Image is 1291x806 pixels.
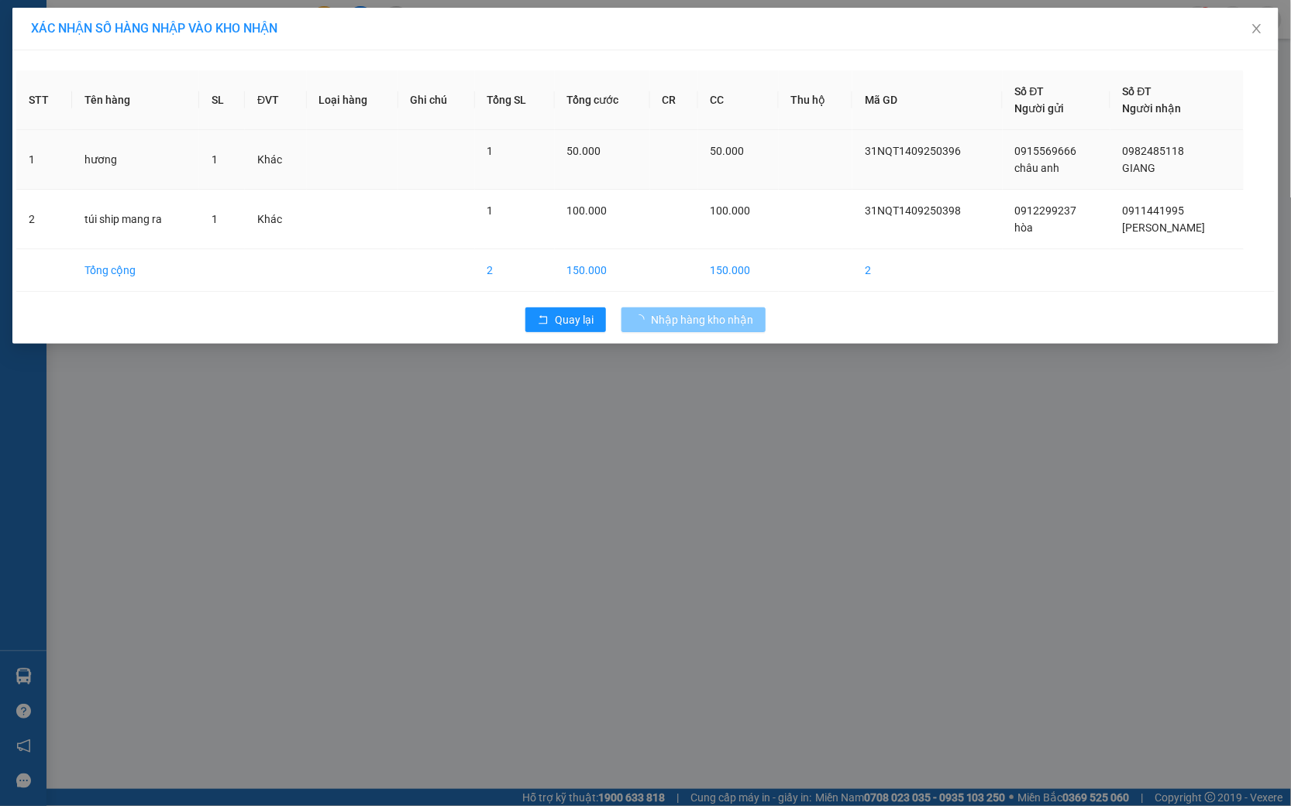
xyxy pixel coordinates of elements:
[487,145,494,157] span: 1
[1015,145,1077,157] span: 0915569666
[398,70,475,130] th: Ghi chú
[525,307,606,332] button: rollbackQuay lại
[1015,162,1060,174] span: châu anh
[852,249,1003,292] td: 2
[307,70,398,130] th: Loại hàng
[555,249,650,292] td: 150.000
[212,153,218,166] span: 1
[651,311,753,328] span: Nhập hàng kho nhận
[245,130,306,190] td: Khác
[1123,204,1185,217] span: 0911441995
[72,249,199,292] td: Tổng cộng
[1235,8,1279,51] button: Close
[1123,85,1152,98] span: Số ĐT
[245,70,306,130] th: ĐVT
[72,130,199,190] td: hương
[1251,22,1263,35] span: close
[1015,204,1077,217] span: 0912299237
[634,314,651,325] span: loading
[555,311,594,328] span: Quay lại
[865,204,961,217] span: 31NQT1409250398
[1015,85,1045,98] span: Số ĐT
[567,145,601,157] span: 50.000
[72,190,199,249] td: túi ship mang ra
[555,70,650,130] th: Tổng cước
[199,70,246,130] th: SL
[779,70,853,130] th: Thu hộ
[621,307,766,332] button: Nhập hàng kho nhận
[711,145,745,157] span: 50.000
[1015,102,1065,115] span: Người gửi
[567,204,608,217] span: 100.000
[1123,102,1182,115] span: Người nhận
[487,204,494,217] span: 1
[16,70,72,130] th: STT
[650,70,698,130] th: CR
[711,204,751,217] span: 100.000
[1123,145,1185,157] span: 0982485118
[865,145,961,157] span: 31NQT1409250396
[72,70,199,130] th: Tên hàng
[698,70,779,130] th: CC
[1123,162,1156,174] span: GIANG
[1015,221,1034,234] span: hòa
[16,190,72,249] td: 2
[245,190,306,249] td: Khác
[475,70,555,130] th: Tổng SL
[31,21,277,36] span: XÁC NHẬN SỐ HÀNG NHẬP VÀO KHO NHẬN
[698,249,779,292] td: 150.000
[212,213,218,225] span: 1
[475,249,555,292] td: 2
[852,70,1003,130] th: Mã GD
[538,314,549,327] span: rollback
[1123,221,1206,234] span: [PERSON_NAME]
[16,130,72,190] td: 1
